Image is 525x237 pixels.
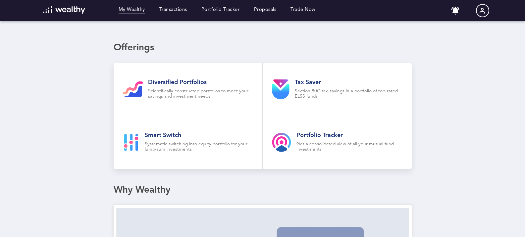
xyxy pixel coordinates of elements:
a: Portfolio Tracker [201,7,240,14]
a: My Wealthy [119,7,145,14]
a: Smart SwitchSystematic switching into equity portfolio for your lump-sum investments [114,116,263,169]
a: Tax SaverSection 80C tax-savings in a portfolio of top-rated ELSS funds [263,63,412,116]
h2: Tax Saver [295,79,402,86]
div: Offerings [114,42,412,54]
img: gi-goal-icon.svg [123,81,143,97]
a: Trade Now [290,7,316,14]
a: Portfolio TrackerGet a consolidated view of all your mutual fund investments [263,116,412,169]
a: Proposals [254,7,277,14]
img: wl-logo-white.svg [43,6,85,14]
h2: Diversified Portfolios [148,79,253,86]
iframe: Chat [497,207,520,232]
p: Systematic switching into equity portfolio for your lump-sum investments [145,142,253,152]
img: product-tax.svg [272,79,289,99]
p: Section 80C tax-savings in a portfolio of top-rated ELSS funds [295,89,402,99]
a: Transactions [159,7,187,14]
h2: Smart Switch [145,132,253,139]
img: product-tracker.svg [272,133,291,152]
h2: Portfolio Tracker [296,132,402,139]
img: smart-goal-icon.svg [123,134,139,151]
p: Get a consolidated view of all your mutual fund investments [296,142,402,152]
p: Scientifically constructed portfolios to meet your savings and investment needs [148,89,253,99]
div: Why Wealthy [114,185,412,196]
a: Diversified PortfoliosScientifically constructed portfolios to meet your savings and investment n... [114,63,263,116]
